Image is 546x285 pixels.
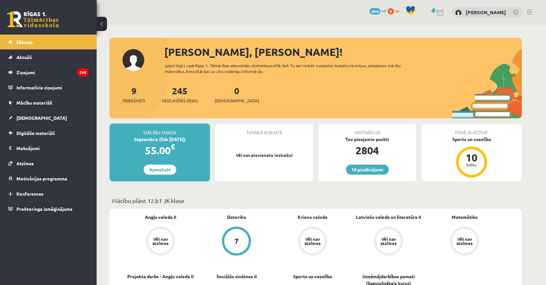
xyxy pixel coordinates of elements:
a: Maksājumi [8,141,89,156]
a: Motivācijas programma [8,171,89,186]
a: Konferences [8,186,89,201]
a: Vēl nav atzīmes [274,227,350,257]
span: Atzīmes [16,160,34,166]
a: Projekta darbs - Angļu valoda II [127,273,194,280]
div: Vēl nav atzīmes [151,237,169,245]
a: Atzīmes [8,156,89,171]
span: Mācību materiāli [16,100,52,106]
a: Sociālās zinātnes II [216,273,257,280]
div: 10 [462,152,481,163]
a: 245Neizlasītās ziņas [162,85,198,104]
div: [PERSON_NAME], [PERSON_NAME]! [164,44,522,60]
span: [DEMOGRAPHIC_DATA] [16,115,67,121]
legend: Maksājumi [16,141,89,156]
a: Sākums [8,35,89,49]
a: [DEMOGRAPHIC_DATA] [8,110,89,125]
div: Vēl nav atzīmes [303,237,321,245]
a: Matemātika [452,214,478,220]
span: mP [381,8,387,13]
div: Sports un veselība [421,136,522,143]
span: 2804 [369,8,380,15]
a: Vēl nav atzīmes [350,227,426,257]
a: Vēl nav atzīmes [426,227,503,257]
legend: Ziņojumi [16,65,89,80]
img: Aļika Milena Gusarenko [455,10,462,16]
a: Mācību materiāli [8,95,89,110]
div: Tev pieejamie punkti [318,136,416,143]
a: Vēl nav atzīmes [122,227,198,257]
a: 0[DEMOGRAPHIC_DATA] [215,85,259,104]
a: 2804 mP [369,8,387,13]
span: € [171,142,175,151]
span: Konferences [16,191,43,197]
div: 55.00 [110,143,210,158]
a: 0 xp [388,8,402,13]
div: Laipni lūgts savā Rīgas 1. Tālmācības vidusskolas skolnieka profilā. Šeit Tu vari redzēt tuvojošo... [165,63,412,74]
span: Priekšmeti [123,97,145,104]
a: Sports un veselība 10 balles [421,136,522,178]
a: Angļu valoda II [145,214,176,220]
a: 10 piedāvājumi [346,165,389,175]
div: Mācību maksa [110,124,210,136]
i: 245 [77,68,89,77]
span: Digitālie materiāli [16,130,55,136]
a: Datorika [227,214,246,220]
div: Septembris (līdz [DATE]) [110,136,210,143]
a: Latviešu valoda un literatūra II [356,214,421,220]
div: Vēl nav atzīmes [455,237,474,245]
span: Sākums [16,39,33,45]
span: [DEMOGRAPHIC_DATA] [215,97,259,104]
a: Krievu valoda [298,214,327,220]
a: Aktuāli [8,50,89,65]
legend: Informatīvie ziņojumi [16,80,89,95]
div: Pēdējā atzīme [421,124,522,136]
p: Mācību plāns 12.b1 JK klase [112,196,519,205]
div: balles [462,163,481,167]
span: Motivācijas programma [16,176,67,181]
a: Proktoringa izmēģinājums [8,201,89,216]
span: xp [395,8,399,13]
p: Vēl nav pievienotu ieskaišu! [218,152,310,158]
a: Ziņojumi245 [8,65,89,80]
div: Tuvākā ieskaite [215,124,313,136]
span: Aktuāli [16,54,32,60]
div: Vēl nav atzīmes [379,237,398,245]
a: Informatīvie ziņojumi [8,80,89,95]
span: Proktoringa izmēģinājums [16,206,72,212]
a: 9Priekšmeti [123,85,145,104]
a: [PERSON_NAME] [466,9,506,15]
a: Apmaksāt [144,165,176,175]
span: Neizlasītās ziņas [162,97,198,104]
a: 7 [198,227,274,257]
a: Rīgas 1. Tālmācības vidusskola [7,11,59,27]
div: 2804 [318,143,416,158]
div: Motivācija [318,124,416,136]
a: Sports un veselība [293,273,332,280]
a: Digitālie materiāli [8,126,89,140]
span: 0 [388,8,394,15]
div: 7 [235,238,239,245]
